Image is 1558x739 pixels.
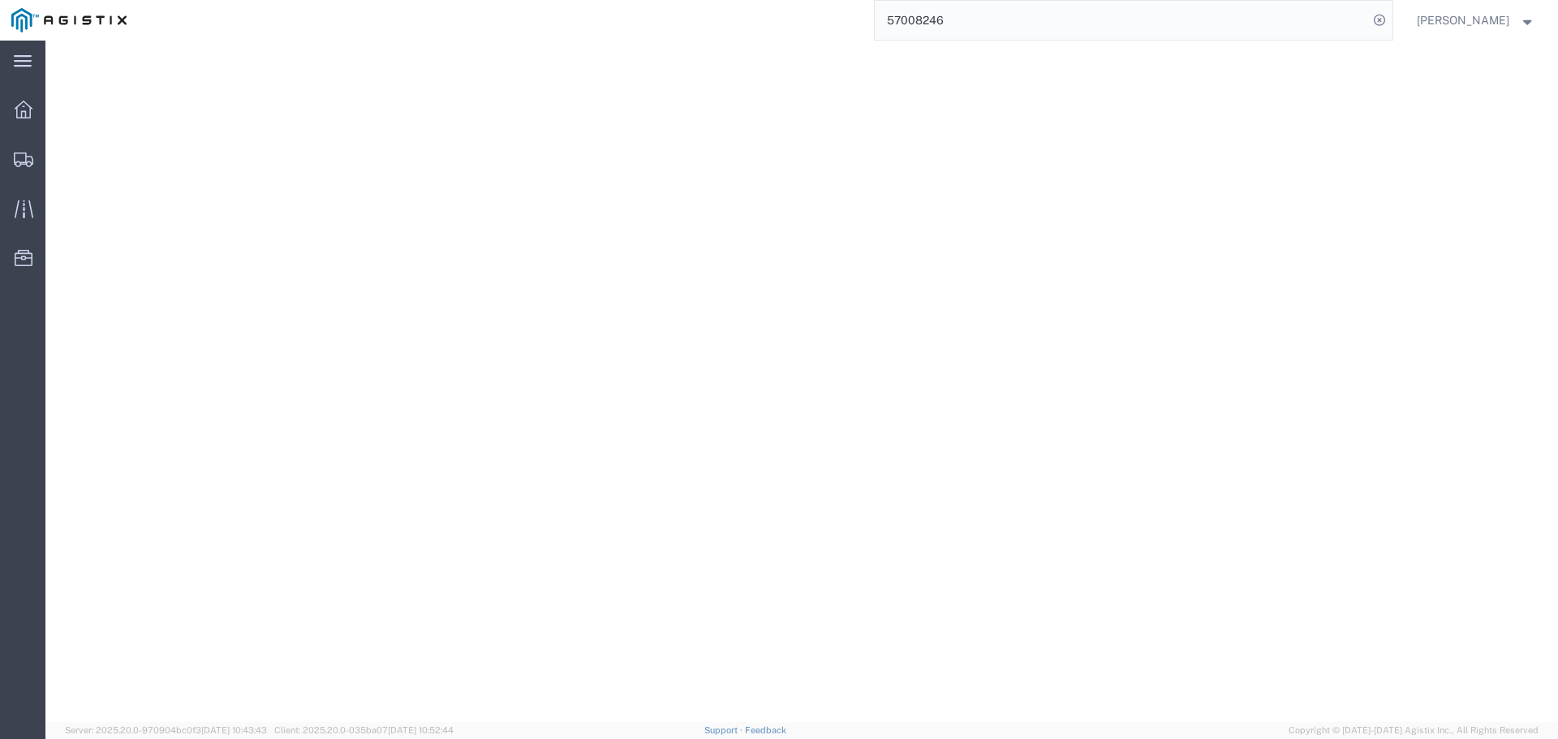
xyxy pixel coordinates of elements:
input: Search for shipment number, reference number [875,1,1368,40]
span: Client: 2025.20.0-035ba07 [274,725,454,735]
button: [PERSON_NAME] [1416,11,1536,30]
iframe: FS Legacy Container [45,41,1558,722]
span: [DATE] 10:43:43 [201,725,267,735]
a: Feedback [745,725,786,735]
span: [DATE] 10:52:44 [388,725,454,735]
span: Douglas Harris [1417,11,1509,29]
a: Support [704,725,745,735]
span: Server: 2025.20.0-970904bc0f3 [65,725,267,735]
span: Copyright © [DATE]-[DATE] Agistix Inc., All Rights Reserved [1289,724,1539,737]
img: logo [11,8,127,32]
